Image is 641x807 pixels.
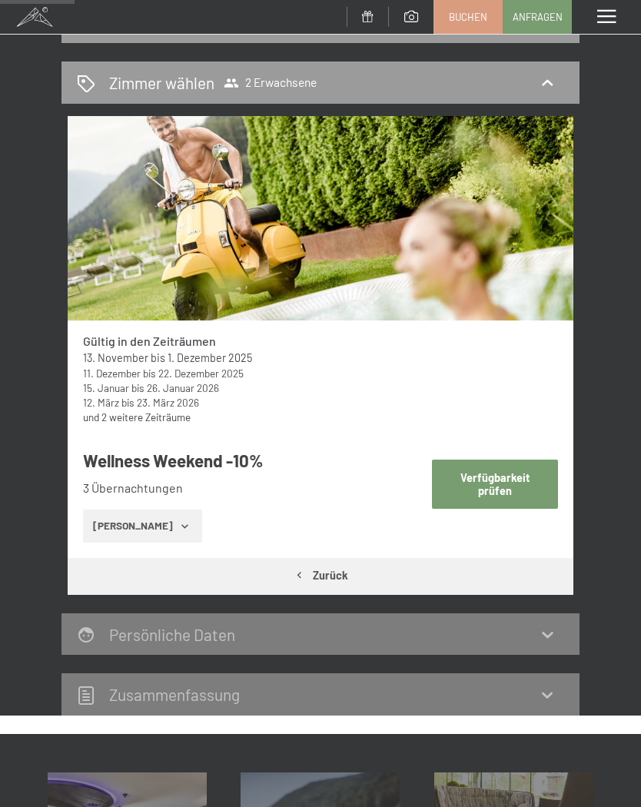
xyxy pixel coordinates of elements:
h2: Persönliche Daten [109,625,235,644]
button: Verfügbarkeit prüfen [432,460,559,508]
h3: Wellness Weekend -10% [83,449,422,473]
span: Buchen [449,10,487,24]
time: 15.01.2026 [83,381,129,394]
div: bis [83,366,559,380]
img: mss_renderimg.php [68,116,573,320]
button: [PERSON_NAME] [83,510,202,543]
div: bis [83,350,559,366]
strong: Gültig in den Zeiträumen [83,334,216,348]
a: Buchen [434,1,502,33]
time: 12.03.2026 [83,396,119,409]
div: bis [83,380,559,395]
time: 01.12.2025 [168,351,252,364]
time: 26.01.2026 [147,381,219,394]
h2: Zimmer wählen [109,71,214,94]
time: 11.12.2025 [83,367,141,380]
a: Anfragen [503,1,571,33]
button: Zurück [68,558,573,593]
a: und 2 weitere Zeiträume [83,410,191,423]
time: 22.12.2025 [158,367,244,380]
h2: Zusammen­fassung [109,685,240,704]
div: bis [83,395,559,410]
time: 23.03.2026 [137,396,199,409]
li: 3 Übernachtungen [83,480,422,496]
time: 13.11.2025 [83,351,148,364]
span: 2 Erwachsene [224,75,317,91]
span: Anfragen [513,10,563,24]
